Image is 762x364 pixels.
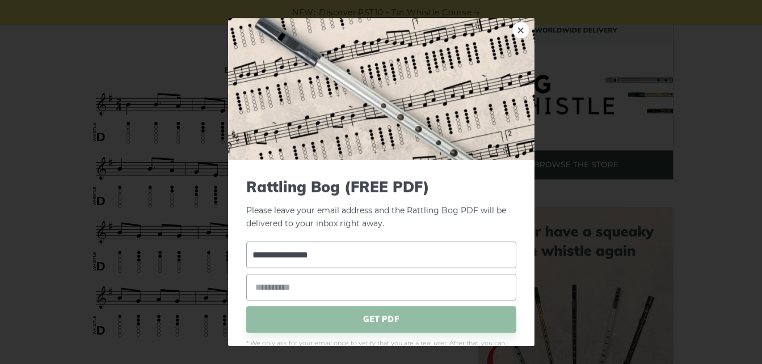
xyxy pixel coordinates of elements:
img: Tin Whistle Tab Preview [228,18,534,160]
a: × [512,22,529,39]
span: GET PDF [246,306,516,333]
p: Please leave your email address and the Rattling Bog PDF will be delivered to your inbox right away. [246,178,516,230]
span: Rattling Bog (FREE PDF) [246,178,516,196]
span: * We only ask for your email once to verify that you are a real user. After that, you can downloa... [246,338,516,359]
